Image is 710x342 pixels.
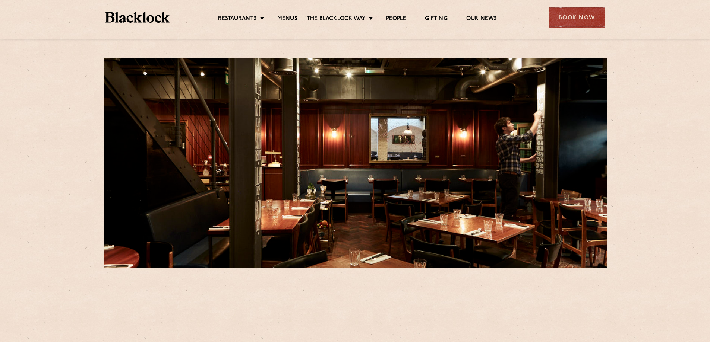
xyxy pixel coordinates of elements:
[218,15,257,23] a: Restaurants
[277,15,297,23] a: Menus
[549,7,605,28] div: Book Now
[425,15,447,23] a: Gifting
[466,15,497,23] a: Our News
[105,12,170,23] img: BL_Textured_Logo-footer-cropped.svg
[307,15,366,23] a: The Blacklock Way
[386,15,406,23] a: People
